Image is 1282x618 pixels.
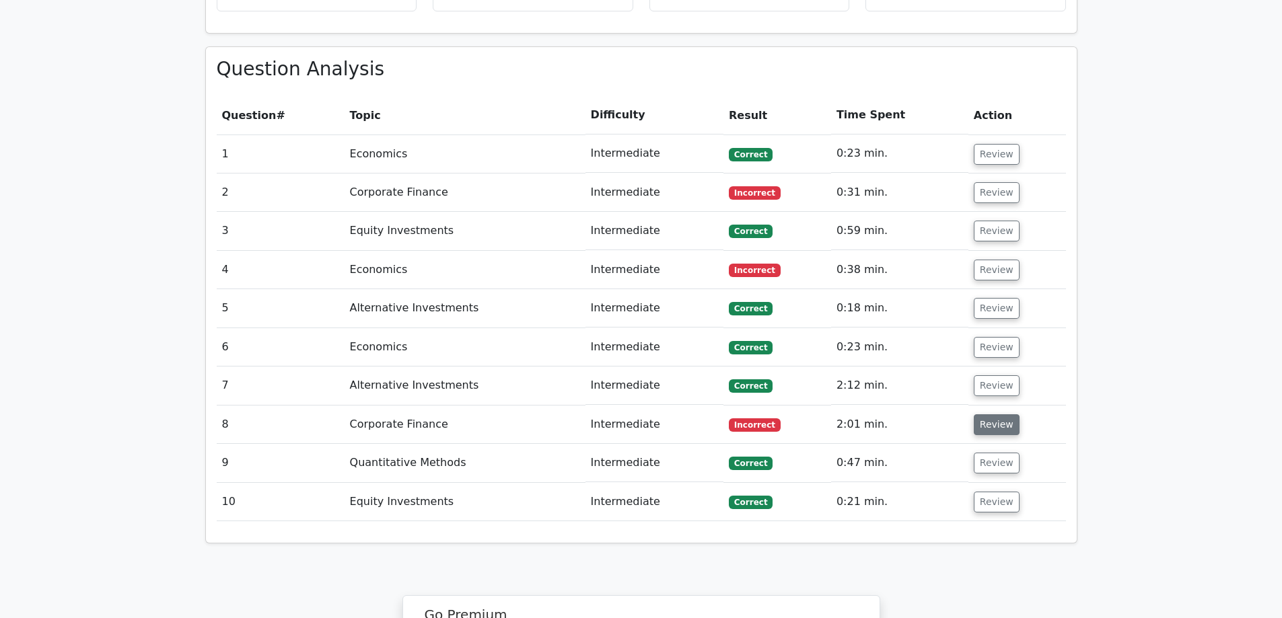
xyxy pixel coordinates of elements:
[974,144,1020,165] button: Review
[217,366,345,405] td: 7
[217,58,1066,81] h3: Question Analysis
[217,444,345,482] td: 9
[217,134,345,173] td: 1
[345,173,585,212] td: Corporate Finance
[974,221,1020,241] button: Review
[729,186,781,200] span: Incorrect
[831,366,968,405] td: 2:12 min.
[585,405,723,444] td: Intermediate
[345,483,585,521] td: Equity Investments
[585,173,723,212] td: Intermediate
[217,483,345,521] td: 10
[974,492,1020,512] button: Review
[974,337,1020,358] button: Review
[831,251,968,289] td: 0:38 min.
[345,134,585,173] td: Economics
[729,148,773,161] span: Correct
[217,251,345,289] td: 4
[345,251,585,289] td: Economics
[974,260,1020,280] button: Review
[585,134,723,173] td: Intermediate
[831,212,968,250] td: 0:59 min.
[831,328,968,366] td: 0:23 min.
[345,366,585,405] td: Alternative Investments
[831,444,968,482] td: 0:47 min.
[217,173,345,212] td: 2
[217,212,345,250] td: 3
[729,225,773,238] span: Correct
[729,379,773,393] span: Correct
[831,134,968,173] td: 0:23 min.
[585,483,723,521] td: Intermediate
[217,405,345,444] td: 8
[585,328,723,366] td: Intermediate
[585,366,723,405] td: Intermediate
[345,96,585,134] th: Topic
[729,496,773,509] span: Correct
[729,341,773,354] span: Correct
[585,212,723,250] td: Intermediate
[831,405,968,444] td: 2:01 min.
[585,289,723,327] td: Intermediate
[723,96,831,134] th: Result
[974,414,1020,435] button: Review
[217,289,345,327] td: 5
[585,444,723,482] td: Intermediate
[585,96,723,134] th: Difficulty
[729,264,781,277] span: Incorrect
[968,96,1066,134] th: Action
[585,251,723,289] td: Intermediate
[345,328,585,366] td: Economics
[831,173,968,212] td: 0:31 min.
[345,212,585,250] td: Equity Investments
[217,328,345,366] td: 6
[974,453,1020,473] button: Review
[729,457,773,470] span: Correct
[345,405,585,444] td: Corporate Finance
[345,289,585,327] td: Alternative Investments
[974,182,1020,203] button: Review
[217,96,345,134] th: #
[729,302,773,315] span: Correct
[831,289,968,327] td: 0:18 min.
[345,444,585,482] td: Quantitative Methods
[222,109,277,122] span: Question
[831,96,968,134] th: Time Spent
[729,418,781,432] span: Incorrect
[831,483,968,521] td: 0:21 min.
[974,298,1020,319] button: Review
[974,375,1020,396] button: Review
